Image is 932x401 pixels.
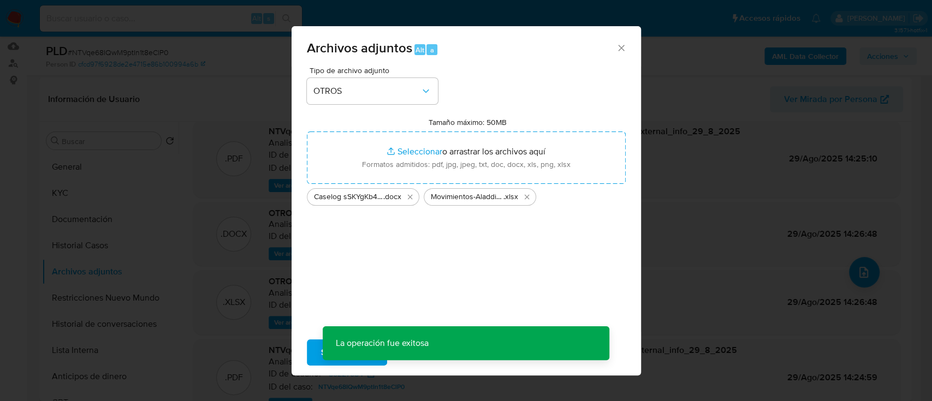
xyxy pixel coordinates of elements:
span: Caselog sSKYgKb4It8XtEy34sTJYCLv_2025_08_19_20_47_36 [314,191,383,202]
span: .xlsx [503,191,518,202]
span: a [430,45,434,55]
span: Alt [415,45,424,55]
span: Movimientos-Aladdin-Ciruzzi [431,191,503,202]
p: La operación fue exitosa [323,326,442,360]
span: Archivos adjuntos [307,38,412,57]
button: OTROS [307,78,438,104]
span: Cancelar [406,340,441,364]
button: Eliminar Movimientos-Aladdin-Ciruzzi.xlsx [520,190,533,204]
span: Tipo de archivo adjunto [310,67,441,74]
button: Eliminar Caselog sSKYgKb4It8XtEy34sTJYCLv_2025_08_19_20_47_36.docx [403,190,417,204]
label: Tamaño máximo: 50MB [429,117,507,127]
ul: Archivos seleccionados [307,184,626,206]
span: OTROS [313,86,420,97]
button: Cerrar [616,43,626,52]
span: .docx [383,191,401,202]
button: Subir archivo [307,339,387,366]
span: Subir archivo [321,340,373,364]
